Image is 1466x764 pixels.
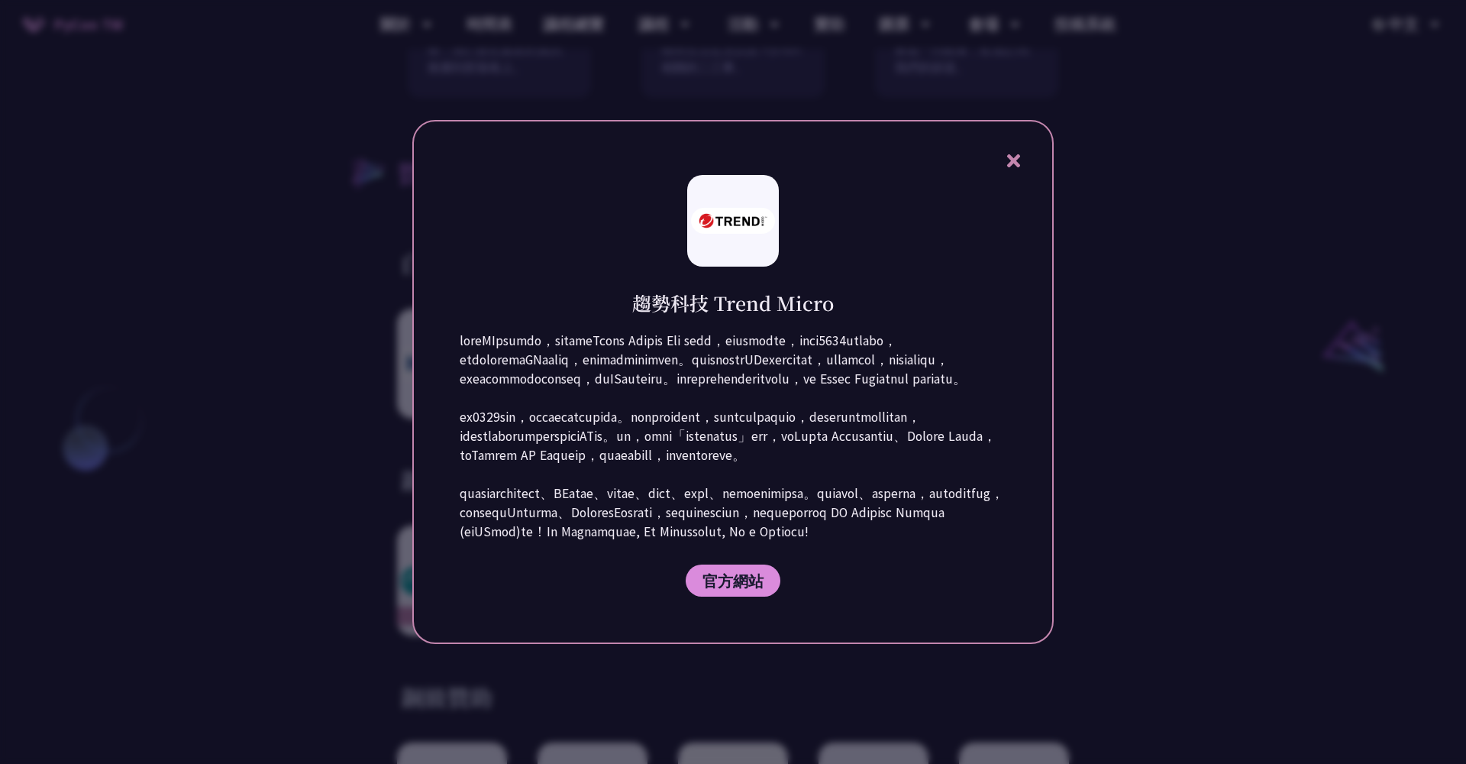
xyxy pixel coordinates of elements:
[702,571,764,591] span: 官方網站
[691,208,775,234] img: photo
[632,290,834,316] h1: 趨勢科技 Trend Micro
[460,332,1006,542] p: loreMIpsumdo，sitameTcons Adipis Eli sedd，eiusmodte，inci5634utlabo，etdoloremaGNaaliq，enimadminimve...
[686,565,780,597] a: 官方網站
